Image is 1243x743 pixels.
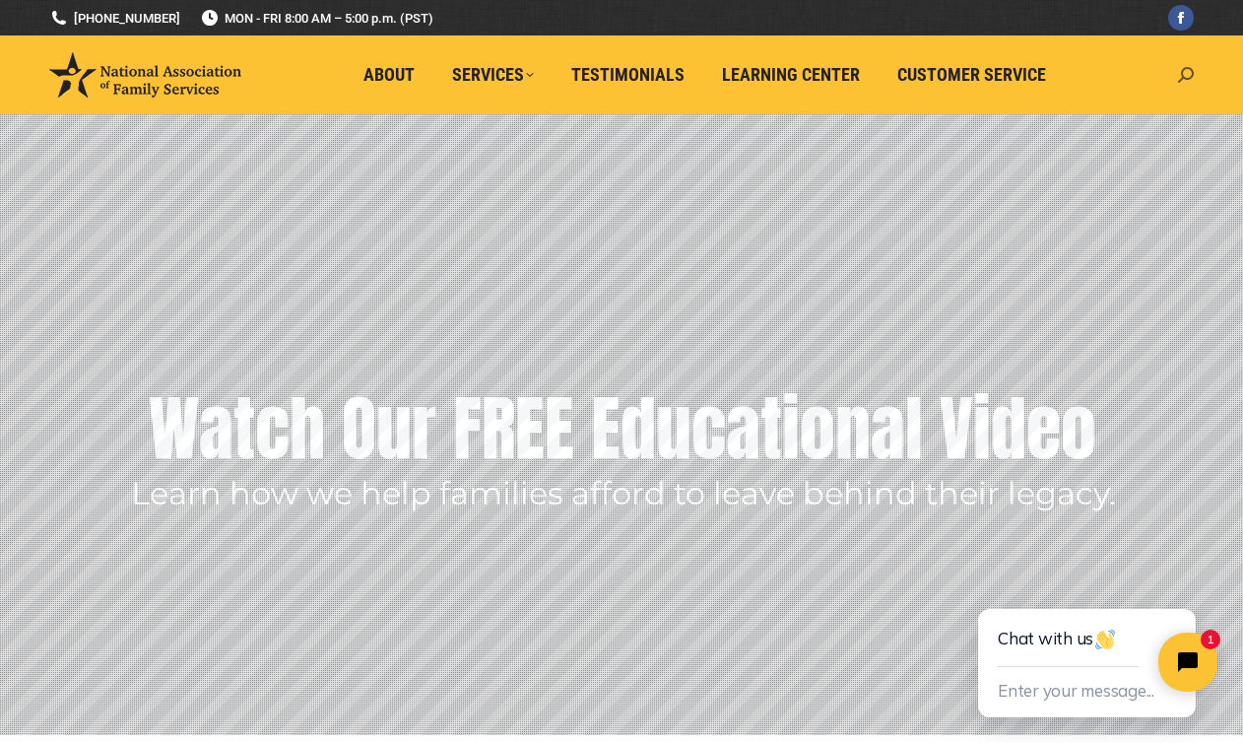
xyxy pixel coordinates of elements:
[897,64,1046,86] span: Customer Service
[452,64,534,86] span: Services
[934,545,1243,743] iframe: Tidio Chat
[363,64,415,86] span: About
[49,9,180,28] a: [PHONE_NUMBER]
[1168,5,1194,31] a: Facebook page opens in new window
[722,64,860,86] span: Learning Center
[200,9,433,28] span: MON - FRI 8:00 AM – 5:00 p.m. (PST)
[557,56,698,94] a: Testimonials
[350,56,428,94] a: About
[883,56,1060,94] a: Customer Service
[708,56,874,94] a: Learning Center
[571,64,685,86] span: Testimonials
[49,52,241,98] img: National Association of Family Services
